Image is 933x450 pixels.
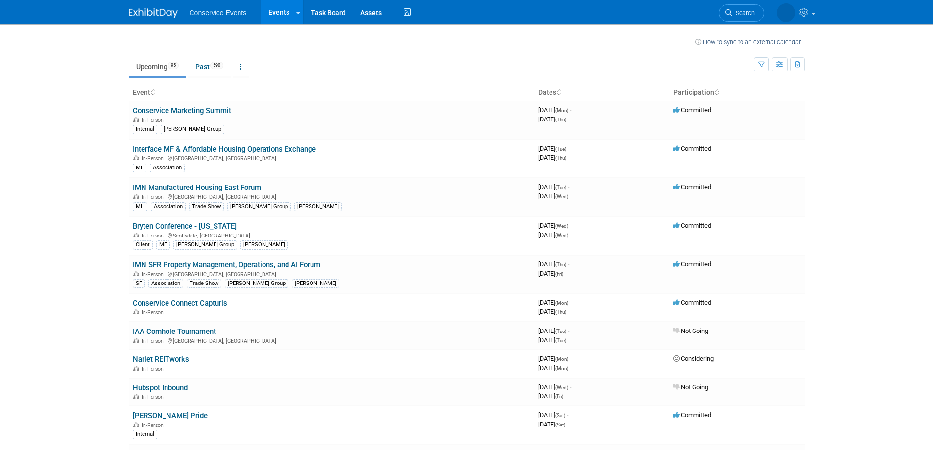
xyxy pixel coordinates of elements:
span: (Fri) [555,394,563,399]
div: Association [150,164,185,172]
span: (Wed) [555,223,568,229]
div: Scottsdale, [GEOGRAPHIC_DATA] [133,231,530,239]
span: - [570,383,571,391]
img: In-Person Event [133,194,139,199]
span: Committed [673,411,711,419]
span: 590 [210,62,223,69]
a: Conservice Connect Capturis [133,299,227,308]
span: [DATE] [538,308,566,315]
div: Trade Show [189,202,224,211]
span: - [570,355,571,362]
span: [DATE] [538,145,569,152]
span: [DATE] [538,336,566,344]
span: [DATE] [538,183,569,190]
div: [PERSON_NAME] Group [227,202,291,211]
a: IMN Manufactured Housing East Forum [133,183,261,192]
span: (Wed) [555,385,568,390]
span: [DATE] [538,411,568,419]
span: Not Going [673,327,708,334]
div: Trade Show [187,279,221,288]
a: Past590 [188,57,231,76]
span: - [568,327,569,334]
a: Hubspot Inbound [133,383,188,392]
a: Interface MF & Affordable Housing Operations Exchange [133,145,316,154]
img: ExhibitDay [129,8,178,18]
span: In-Person [142,394,167,400]
span: [DATE] [538,383,571,391]
div: Client [133,240,153,249]
span: [DATE] [538,231,568,238]
span: - [567,411,568,419]
span: Committed [673,299,711,306]
span: [DATE] [538,192,568,200]
span: [DATE] [538,299,571,306]
span: [DATE] [538,116,566,123]
span: (Wed) [555,194,568,199]
span: In-Person [142,422,167,428]
a: Bryten Conference - [US_STATE] [133,222,237,231]
th: Event [129,84,534,101]
span: (Sat) [555,422,565,427]
img: In-Person Event [133,394,139,399]
img: In-Person Event [133,271,139,276]
img: In-Person Event [133,366,139,371]
span: - [568,145,569,152]
span: (Tue) [555,146,566,152]
a: Nariet REITworks [133,355,189,364]
span: Committed [673,261,711,268]
span: [DATE] [538,327,569,334]
span: Committed [673,106,711,114]
span: Committed [673,145,711,152]
div: [PERSON_NAME] [294,202,342,211]
span: [DATE] [538,421,565,428]
a: IAA Cornhole Tournament [133,327,216,336]
th: Participation [670,84,805,101]
a: Upcoming95 [129,57,186,76]
span: (Tue) [555,329,566,334]
span: Not Going [673,383,708,391]
div: Association [151,202,186,211]
th: Dates [534,84,670,101]
div: MF [133,164,146,172]
span: (Mon) [555,108,568,113]
span: - [570,222,571,229]
div: [GEOGRAPHIC_DATA], [GEOGRAPHIC_DATA] [133,336,530,344]
span: - [568,261,569,268]
a: Sort by Participation Type [714,88,719,96]
span: (Mon) [555,356,568,362]
div: Internal [133,125,157,134]
span: [DATE] [538,154,566,161]
span: In-Person [142,366,167,372]
div: MH [133,202,147,211]
span: (Fri) [555,271,563,277]
span: (Wed) [555,233,568,238]
a: Search [719,4,764,22]
div: Association [148,279,183,288]
a: How to sync to an external calendar... [695,38,805,46]
span: (Thu) [555,309,566,315]
span: - [570,299,571,306]
img: Monica Barnson [777,3,795,22]
span: 95 [168,62,179,69]
div: [PERSON_NAME] Group [161,125,224,134]
span: [DATE] [538,222,571,229]
span: In-Person [142,309,167,316]
span: [DATE] [538,261,569,268]
span: (Mon) [555,366,568,371]
span: [DATE] [538,106,571,114]
a: IMN SFR Property Management, Operations, and AI Forum [133,261,320,269]
img: In-Person Event [133,422,139,427]
span: [DATE] [538,392,563,400]
span: Search [732,9,755,17]
img: In-Person Event [133,117,139,122]
span: (Sat) [555,413,565,418]
span: In-Person [142,155,167,162]
span: In-Person [142,194,167,200]
div: [GEOGRAPHIC_DATA], [GEOGRAPHIC_DATA] [133,270,530,278]
div: [PERSON_NAME] [240,240,288,249]
span: [DATE] [538,355,571,362]
div: MF [156,240,170,249]
span: Committed [673,222,711,229]
div: [PERSON_NAME] Group [225,279,288,288]
span: - [570,106,571,114]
